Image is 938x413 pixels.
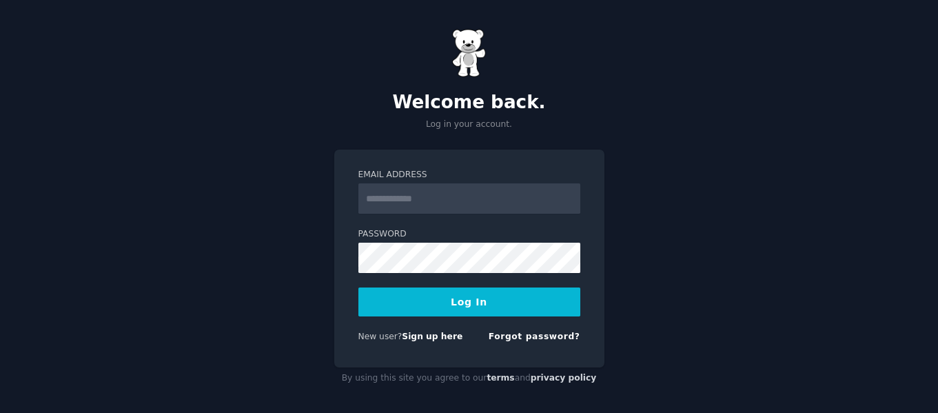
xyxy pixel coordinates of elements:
[358,288,580,316] button: Log In
[402,332,462,341] a: Sign up here
[452,29,487,77] img: Gummy Bear
[487,373,514,383] a: terms
[334,367,604,390] div: By using this site you agree to our and
[489,332,580,341] a: Forgot password?
[334,119,604,131] p: Log in your account.
[358,332,402,341] span: New user?
[358,169,580,181] label: Email Address
[531,373,597,383] a: privacy policy
[334,92,604,114] h2: Welcome back.
[358,228,580,241] label: Password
